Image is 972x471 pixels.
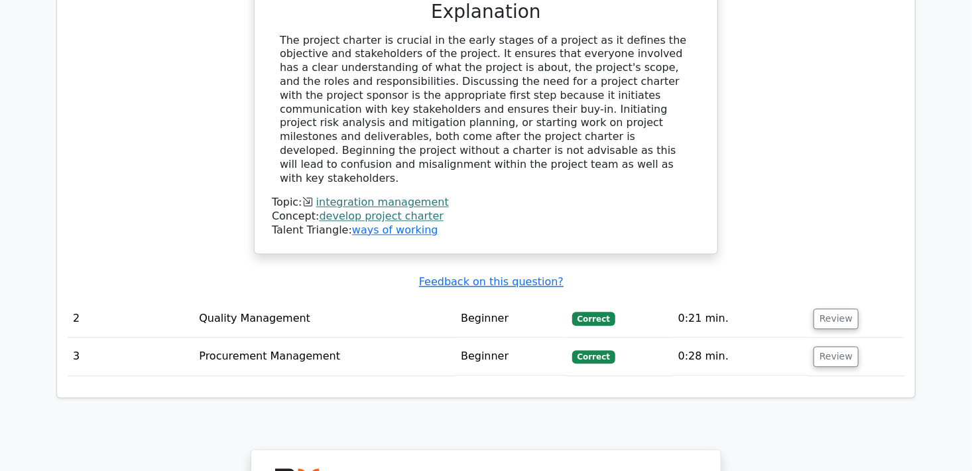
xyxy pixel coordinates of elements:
a: integration management [316,196,449,208]
h3: Explanation [280,1,692,23]
div: The project charter is crucial in the early stages of a project as it defines the objective and s... [280,34,692,186]
td: Beginner [456,338,566,375]
a: Feedback on this question? [419,275,564,288]
td: 0:21 min. [673,300,808,338]
button: Review [814,346,859,367]
td: Quality Management [194,300,456,338]
div: Talent Triangle: [272,196,700,237]
a: ways of working [352,224,438,236]
td: 0:28 min. [673,338,808,375]
td: 2 [68,300,194,338]
div: Concept: [272,210,700,224]
td: Procurement Management [194,338,456,375]
button: Review [814,308,859,329]
a: develop project charter [320,210,444,222]
div: Topic: [272,196,700,210]
td: Beginner [456,300,566,338]
span: Correct [572,312,615,325]
td: 3 [68,338,194,375]
span: Correct [572,350,615,364]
